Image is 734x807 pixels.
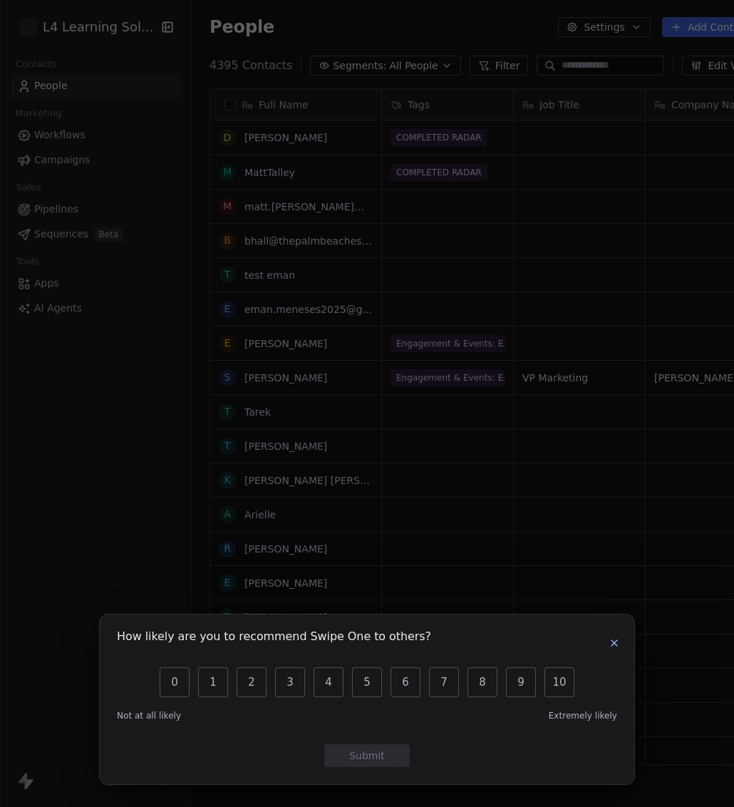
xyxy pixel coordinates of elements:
button: 7 [429,667,459,697]
button: 2 [237,667,267,697]
button: 5 [352,667,382,697]
button: 8 [467,667,497,697]
button: Submit [324,744,410,767]
button: 0 [160,667,190,697]
button: 4 [314,667,343,697]
button: 1 [198,667,228,697]
span: Extremely likely [549,710,617,721]
span: Not at all likely [117,710,181,721]
button: 6 [391,667,420,697]
button: 10 [544,667,574,697]
h1: How likely are you to recommend Swipe One to others? [117,632,431,646]
button: 9 [506,667,536,697]
button: 3 [275,667,305,697]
